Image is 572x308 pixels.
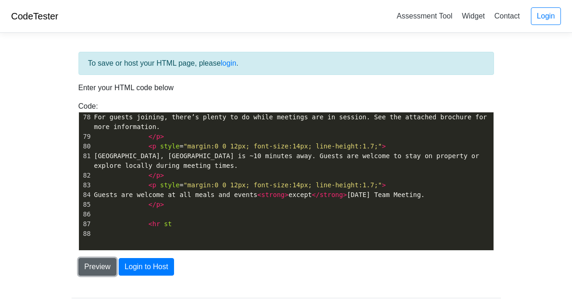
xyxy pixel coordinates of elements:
[79,171,92,180] div: 82
[149,181,152,189] span: <
[78,52,494,75] div: To save or host your HTML page, please .
[79,190,92,200] div: 84
[491,8,524,24] a: Contact
[319,191,343,198] span: strong
[79,209,92,219] div: 86
[79,151,92,161] div: 81
[149,133,157,140] span: </
[78,82,494,93] p: Enter your HTML code below
[79,219,92,229] div: 87
[94,181,386,189] span: =
[78,258,117,276] button: Preview
[152,220,160,228] span: hr
[149,201,157,208] span: </
[149,172,157,179] span: </
[160,181,180,189] span: style
[160,133,164,140] span: >
[156,133,160,140] span: p
[393,8,456,24] a: Assessment Tool
[285,191,289,198] span: >
[119,258,174,276] button: Login to Host
[382,181,385,189] span: >
[79,180,92,190] div: 83
[94,142,386,150] span: =
[156,172,160,179] span: p
[152,142,156,150] span: p
[160,142,180,150] span: style
[79,229,92,239] div: 88
[79,142,92,151] div: 80
[221,59,236,67] a: login
[94,191,425,198] span: Guests are welcome at all meals and events except [DATE] Team Meeting.
[79,132,92,142] div: 79
[149,220,152,228] span: <
[531,7,561,25] a: Login
[382,142,385,150] span: >
[72,101,501,251] div: Code:
[79,112,92,122] div: 78
[156,201,160,208] span: p
[94,152,483,169] span: [GEOGRAPHIC_DATA], [GEOGRAPHIC_DATA] is ~10 minutes away. Guests are welcome to stay on property ...
[149,142,152,150] span: <
[164,220,172,228] span: st
[183,181,382,189] span: "margin:0 0 12px; font-size:14px; line-height:1.7;"
[261,191,285,198] span: strong
[258,191,261,198] span: <
[94,113,491,130] span: For guests joining, there’s plenty to do while meetings are in session. See the attached brochure...
[312,191,320,198] span: </
[183,142,382,150] span: "margin:0 0 12px; font-size:14px; line-height:1.7;"
[343,191,347,198] span: >
[79,200,92,209] div: 85
[160,201,164,208] span: >
[11,11,58,21] a: CodeTester
[160,172,164,179] span: >
[458,8,488,24] a: Widget
[152,181,156,189] span: p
